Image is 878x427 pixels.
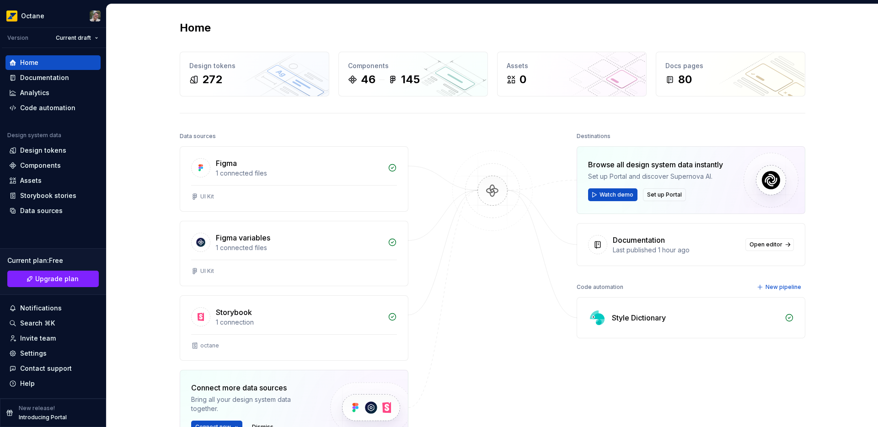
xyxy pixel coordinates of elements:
div: Figma [216,158,237,169]
a: Components46145 [338,52,488,96]
div: UI Kit [200,267,214,275]
a: Open editor [745,238,794,251]
p: Introducing Portal [19,414,67,421]
div: 1 connected files [216,169,382,178]
div: Storybook stories [20,191,76,200]
a: Storybook1 connectionoctane [180,295,408,361]
a: Code automation [5,101,101,115]
a: Documentation [5,70,101,85]
img: e8093afa-4b23-4413-bf51-00cde92dbd3f.png [6,11,17,21]
div: Docs pages [665,61,796,70]
div: Invite team [20,334,56,343]
div: Version [7,34,28,42]
div: UI Kit [200,193,214,200]
a: Data sources [5,203,101,218]
img: Tiago [90,11,101,21]
div: Current plan : Free [7,256,99,265]
div: Assets [20,176,42,185]
div: octane [200,342,219,349]
div: Code automation [577,281,623,294]
a: Settings [5,346,101,361]
div: Code automation [20,103,75,112]
button: Set up Portal [643,188,686,201]
div: Storybook [216,307,252,318]
a: Assets [5,173,101,188]
div: Figma variables [216,232,270,243]
button: Current draft [52,32,102,44]
a: Figma variables1 connected filesUI Kit [180,221,408,286]
div: 46 [361,72,375,87]
div: Data sources [180,130,216,143]
a: Docs pages80 [656,52,805,96]
div: Settings [20,349,47,358]
p: New release! [19,405,55,412]
div: Assets [507,61,637,70]
button: New pipeline [754,281,805,294]
button: Search ⌘K [5,316,101,331]
div: 0 [519,72,526,87]
span: Set up Portal [647,191,682,198]
span: New pipeline [766,283,801,291]
a: Design tokens272 [180,52,329,96]
div: 1 connection [216,318,382,327]
button: Notifications [5,301,101,315]
div: Bring all your design system data together. [191,395,315,413]
div: 145 [401,72,420,87]
button: Help [5,376,101,391]
button: Watch demo [588,188,637,201]
div: Browse all design system data instantly [588,159,723,170]
div: Design system data [7,132,61,139]
span: Watch demo [600,191,633,198]
a: Analytics [5,85,101,100]
button: Contact support [5,361,101,376]
a: Design tokens [5,143,101,158]
div: Analytics [20,88,49,97]
div: Home [20,58,38,67]
div: Design tokens [189,61,320,70]
div: 1 connected files [216,243,382,252]
span: Current draft [56,34,91,42]
div: Documentation [20,73,69,82]
a: Upgrade plan [7,271,99,287]
div: Data sources [20,206,63,215]
div: 272 [202,72,222,87]
a: Home [5,55,101,70]
div: Documentation [613,235,665,246]
span: Upgrade plan [35,274,79,283]
a: Invite team [5,331,101,346]
div: Last published 1 hour ago [613,246,740,255]
a: Assets0 [497,52,647,96]
div: Notifications [20,304,62,313]
a: Storybook stories [5,188,101,203]
div: Octane [21,11,44,21]
div: Set up Portal and discover Supernova AI. [588,172,723,181]
a: Components [5,158,101,173]
a: Figma1 connected filesUI Kit [180,146,408,212]
div: Help [20,379,35,388]
div: Contact support [20,364,72,373]
span: Open editor [750,241,782,248]
h2: Home [180,21,211,35]
button: OctaneTiago [2,6,104,26]
div: 80 [678,72,692,87]
div: Connect more data sources [191,382,315,393]
div: Destinations [577,130,610,143]
div: Design tokens [20,146,66,155]
div: Components [348,61,478,70]
div: Components [20,161,61,170]
div: Search ⌘K [20,319,55,328]
div: Style Dictionary [612,312,666,323]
